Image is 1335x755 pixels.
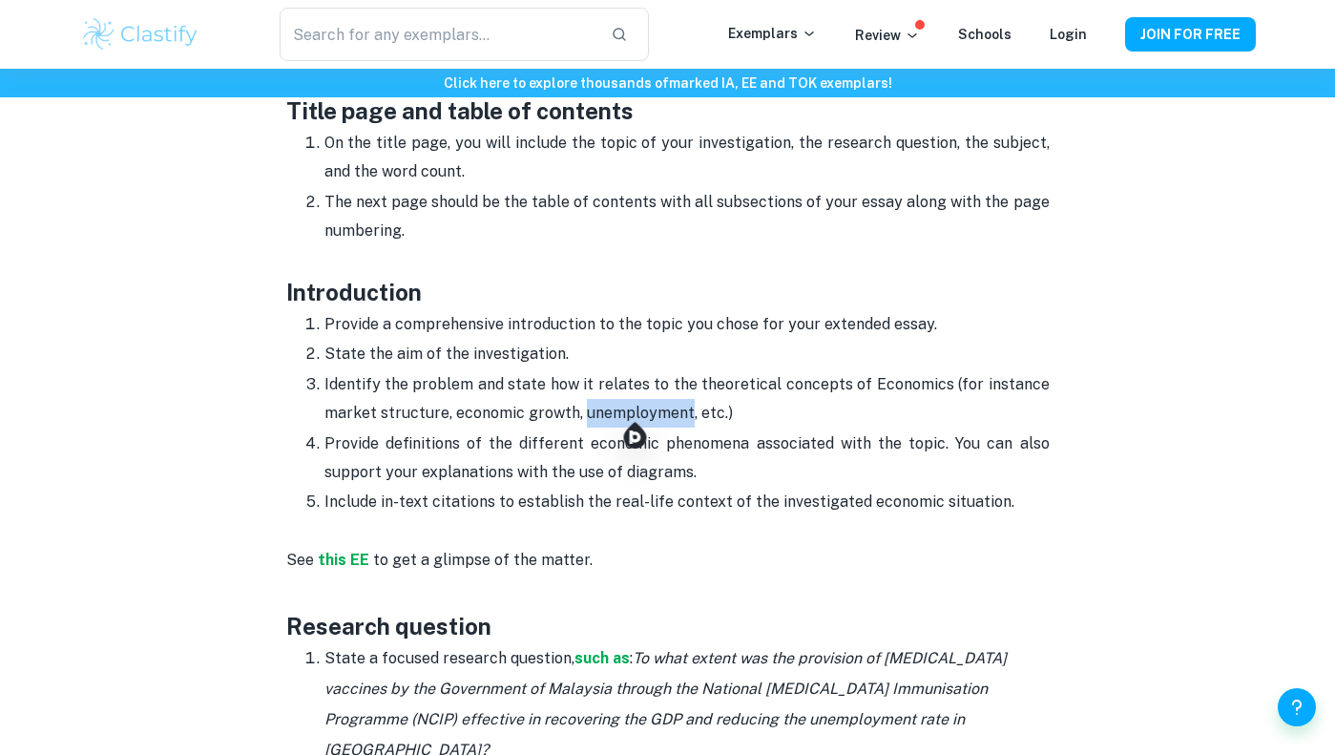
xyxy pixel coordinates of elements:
h6: Click here to explore thousands of marked IA, EE and TOK exemplars ! [4,73,1331,94]
p: On the title page, you will include the topic of your investigation, the research question, the s... [324,129,1050,187]
button: JOIN FOR FREE [1125,17,1256,52]
p: Include in-text citations to establish the real-life context of the investigated economic situation. [324,488,1050,516]
button: Help and Feedback [1278,688,1316,726]
strong: this EE [318,551,369,569]
a: such as [574,649,630,667]
a: this EE [314,551,369,569]
p: Provide a comprehensive introduction to the topic you chose for your extended essay. [324,310,1050,339]
h3: Research question [286,575,1050,643]
p: See to get a glimpse of the matter. [286,546,1050,575]
p: Provide definitions of the different economic phenomena associated with the topic. You can also s... [324,430,1050,488]
p: Exemplars [728,23,817,44]
p: The next page should be the table of contents with all subsections of your essay along with the p... [324,188,1050,275]
input: Search for any exemplars... [280,8,594,61]
a: Schools [958,27,1012,42]
strong: Introduction [286,279,422,305]
strong: Title page and table of contents [286,97,634,124]
p: Identify the problem and state how it relates to the theoretical concepts of Economics (for insta... [324,370,1050,429]
p: Review [855,25,920,46]
p: State the aim of the investigation. [324,340,1050,368]
img: Clastify logo [80,15,201,53]
a: Login [1050,27,1087,42]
